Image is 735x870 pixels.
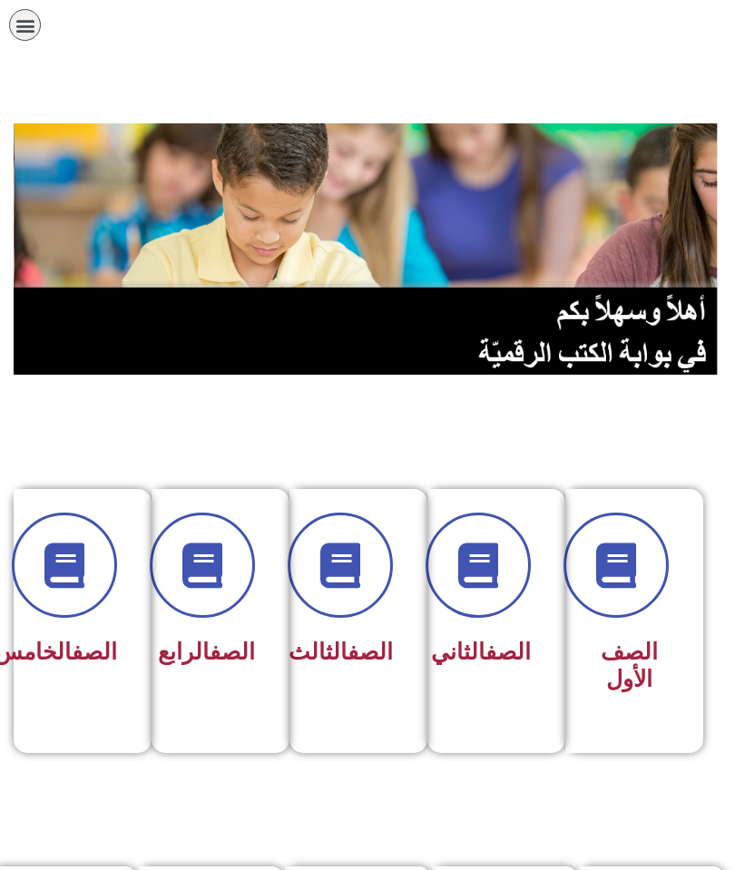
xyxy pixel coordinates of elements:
span: الثاني [431,639,531,665]
a: الصف [72,639,117,665]
a: الصف [210,639,255,665]
div: כפתור פתיחת תפריט [9,9,41,41]
a: الصف [348,639,393,665]
a: الصف [485,639,531,665]
span: الثالث [289,639,393,665]
span: الصف الأول [601,639,658,692]
span: الرابع [158,639,255,665]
